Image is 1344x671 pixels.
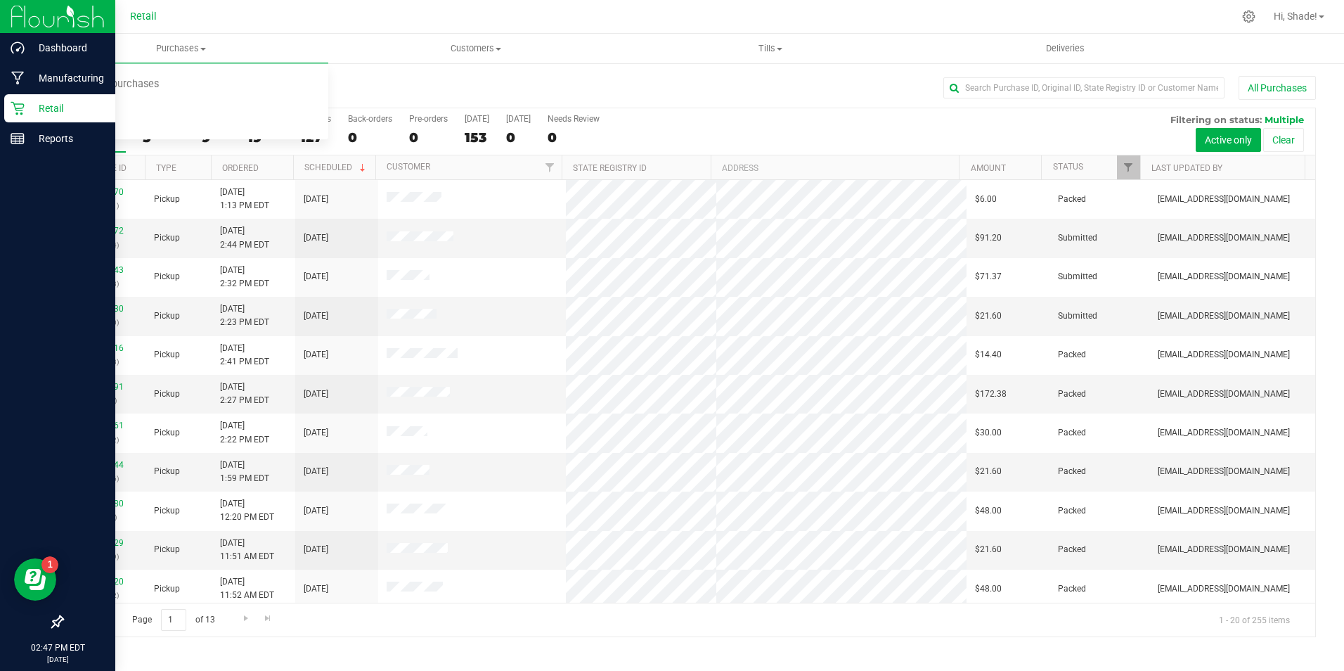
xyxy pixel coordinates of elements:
[975,231,1002,245] span: $91.20
[1058,465,1086,478] span: Packed
[1158,504,1290,518] span: [EMAIL_ADDRESS][DOMAIN_NAME]
[154,270,180,283] span: Pickup
[348,114,392,124] div: Back-orders
[387,162,430,172] a: Customer
[1058,426,1086,440] span: Packed
[154,582,180,596] span: Pickup
[1058,193,1086,206] span: Packed
[220,381,269,407] span: [DATE] 2:27 PM EDT
[154,388,180,401] span: Pickup
[506,114,531,124] div: [DATE]
[130,11,157,23] span: Retail
[1058,270,1097,283] span: Submitted
[328,34,623,63] a: Customers
[304,504,328,518] span: [DATE]
[154,465,180,478] span: Pickup
[34,42,328,55] span: Purchases
[304,193,328,206] span: [DATE]
[409,129,448,146] div: 0
[304,543,328,556] span: [DATE]
[34,34,328,63] a: Purchases Summary of purchases Fulfillment All purchases
[465,129,489,146] div: 153
[1263,128,1304,152] button: Clear
[975,426,1002,440] span: $30.00
[1117,155,1140,179] a: Filter
[1158,231,1290,245] span: [EMAIL_ADDRESS][DOMAIN_NAME]
[1151,163,1222,173] a: Last Updated By
[1274,11,1317,22] span: Hi, Shade!
[329,42,622,55] span: Customers
[538,155,562,179] a: Filter
[220,224,269,251] span: [DATE] 2:44 PM EDT
[14,558,56,601] iframe: Resource center
[1058,309,1097,323] span: Submitted
[975,504,1002,518] span: $48.00
[1058,504,1086,518] span: Packed
[304,270,328,283] span: [DATE]
[154,193,180,206] span: Pickup
[624,42,917,55] span: Tills
[1158,388,1290,401] span: [EMAIL_ADDRESS][DOMAIN_NAME]
[220,419,269,446] span: [DATE] 2:22 PM EDT
[120,609,226,631] span: Page of 13
[548,114,600,124] div: Needs Review
[220,497,274,524] span: [DATE] 12:20 PM EDT
[1158,309,1290,323] span: [EMAIL_ADDRESS][DOMAIN_NAME]
[1240,10,1258,23] div: Manage settings
[1058,231,1097,245] span: Submitted
[11,71,25,85] inline-svg: Manufacturing
[1053,162,1083,172] a: Status
[975,309,1002,323] span: $21.60
[573,163,647,173] a: State Registry ID
[1239,76,1316,100] button: All Purchases
[1170,114,1262,125] span: Filtering on status:
[1058,388,1086,401] span: Packed
[25,39,109,56] p: Dashboard
[156,163,176,173] a: Type
[1027,42,1104,55] span: Deliveries
[304,348,328,362] span: [DATE]
[975,388,1007,401] span: $172.38
[1208,609,1301,630] span: 1 - 20 of 255 items
[154,543,180,556] span: Pickup
[348,129,392,146] div: 0
[465,114,489,124] div: [DATE]
[1196,128,1261,152] button: Active only
[220,342,269,369] span: [DATE] 2:41 PM EDT
[6,654,109,665] p: [DATE]
[971,163,1006,173] a: Amount
[25,100,109,117] p: Retail
[11,41,25,55] inline-svg: Dashboard
[1058,582,1086,596] span: Packed
[1158,193,1290,206] span: [EMAIL_ADDRESS][DOMAIN_NAME]
[918,34,1213,63] a: Deliveries
[975,270,1002,283] span: $71.37
[235,609,256,628] a: Go to the next page
[220,537,274,563] span: [DATE] 11:51 AM EDT
[1058,543,1086,556] span: Packed
[154,348,180,362] span: Pickup
[11,132,25,146] inline-svg: Reports
[304,231,328,245] span: [DATE]
[41,556,58,573] iframe: Resource center unread badge
[711,155,959,180] th: Address
[154,426,180,440] span: Pickup
[154,309,180,323] span: Pickup
[304,582,328,596] span: [DATE]
[943,77,1225,98] input: Search Purchase ID, Original ID, State Registry ID or Customer Name...
[975,543,1002,556] span: $21.60
[11,101,25,115] inline-svg: Retail
[623,34,918,63] a: Tills
[25,130,109,147] p: Reports
[304,426,328,440] span: [DATE]
[506,129,531,146] div: 0
[222,163,259,173] a: Ordered
[1158,270,1290,283] span: [EMAIL_ADDRESS][DOMAIN_NAME]
[304,388,328,401] span: [DATE]
[154,504,180,518] span: Pickup
[1265,114,1304,125] span: Multiple
[975,465,1002,478] span: $21.60
[1158,465,1290,478] span: [EMAIL_ADDRESS][DOMAIN_NAME]
[6,641,109,654] p: 02:47 PM EDT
